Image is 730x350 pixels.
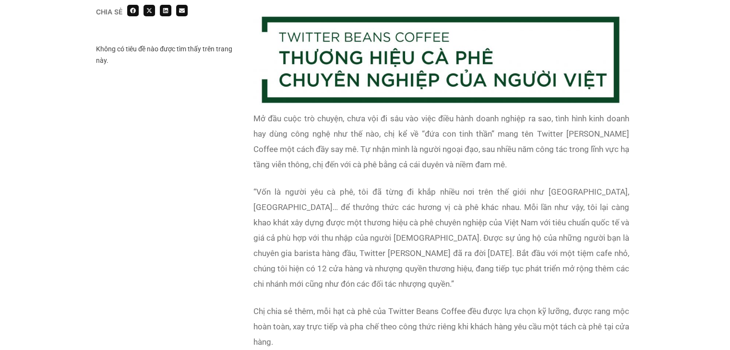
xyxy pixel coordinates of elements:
span: Mở đầu cuộc trò chuyện, chưa vội đi sâu vào việc điều hành doanh nghiệp ra sao, tình hình kinh do... [253,114,629,169]
div: Share on email [176,5,188,16]
div: Share on facebook [127,5,139,16]
span: Vốn là người yêu cà phê, tôi đã từng đi khắp nhiều nơi trên thế giới như [GEOGRAPHIC_DATA], [GEOG... [253,187,629,289]
span: .” [450,279,454,289]
div: Share on x-twitter [144,5,155,16]
span: “ [253,187,256,197]
div: Chia sẻ [96,9,122,15]
div: Không có tiêu đề nào được tìm thấy trên trang này. [96,43,239,66]
div: Share on linkedin [160,5,171,16]
span: Chị chia sẻ thêm, mỗi hạt cà phê của Twitter Beans Coffee đều được lựa chọn kỹ lưỡng, được rang m... [253,306,629,347]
